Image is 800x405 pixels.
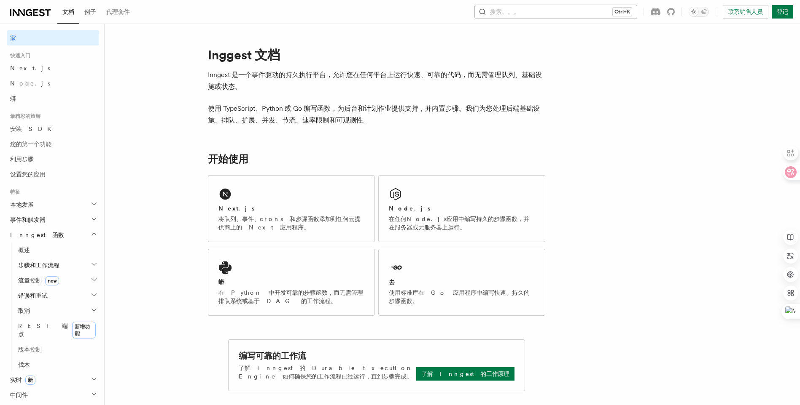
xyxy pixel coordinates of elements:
a: Next.js [7,61,99,76]
button: Inngest 函数 [7,227,99,242]
font: 搜索。。。 [490,8,520,16]
a: 利用步骤 [7,152,99,167]
span: 实时 [7,376,35,384]
span: 利用步骤 [10,156,34,163]
button: 搜索。。。Ctrl+K [475,5,637,19]
h2: Next.js [218,204,255,213]
p: 在任何Node.js应用中编写持久的步骤函数，并在服务器或无服务器上运行。 [389,215,535,232]
button: 取消 [15,303,99,318]
p: 在 Python 中开发可靠的步骤函数，而无需管理排队系统或基于 DAG 的工作流程。 [218,288,364,305]
span: 代理套件 [106,8,130,15]
span: 特征 [7,189,20,195]
span: 伐木 [18,361,30,368]
span: 步骤和工作流程 [15,261,59,269]
h2: Node.js [389,204,431,213]
button: 步骤和工作流程 [15,258,99,273]
span: 快速入门 [7,52,30,59]
p: 了解 Inngest 的工作原理 [421,370,509,378]
p: 使用 TypeScript、Python 或 Go 编写函数，为后台和计划作业提供支持，并内置步骤。我们为您处理后端基础设施、排队、扩展、并发、节流、速率限制和可观测性。 [208,103,545,126]
span: 文档 [62,8,74,15]
span: 例子 [84,8,96,15]
font: 家 [10,35,16,41]
p: 了解 Inngest 的 Durable Execution Engine 如何确保您的工作流程已经运行，直到步骤完成。 [239,364,417,381]
a: Node.js在任何Node.js应用中编写持久的步骤函数，并在服务器或无服务器上运行。 [378,175,545,242]
span: 错误和重试 [15,291,48,300]
button: 中间件 [7,387,99,402]
h2: 去 [389,278,395,286]
span: Node.js [10,80,50,87]
kbd: Ctrl+K [613,8,632,16]
a: 文档 [57,3,79,24]
a: 家 [7,30,99,45]
h1: Inggest 文档 [208,47,545,62]
a: 概述 [15,242,99,258]
span: 蟒 [10,95,16,102]
a: 安装 SDK [7,121,99,136]
span: 新 [25,376,35,385]
a: 代理套件 [101,3,135,23]
a: 开始使用 [208,153,248,165]
span: 概述 [18,247,30,253]
a: 伐木 [15,357,99,372]
span: 中间件 [7,391,28,399]
a: 设置您的应用 [7,167,99,182]
h2: 蟒 [218,278,224,286]
span: 版本控制 [18,346,42,353]
button: 流量控制new [15,273,99,288]
button: 实时新 [7,372,99,387]
span: 取消 [15,306,30,315]
span: 本地发展 [7,200,34,209]
button: 本地发展 [7,197,99,212]
a: REST 端点新增功能 [15,318,99,342]
a: 您的第一个功能 [7,136,99,152]
span: REST 端点 [18,322,68,338]
p: Inngest 是一个事件驱动的持久执行平台，允许您在任何平台上运行快速、可靠的代码，而无需管理队列、基础设施或状态。 [208,69,545,93]
a: Next.js将队列、事件、crons 和步骤函数添加到任何云提供商上的 Next 应用程序。 [208,175,375,242]
button: 错误和重试 [15,288,99,303]
a: 例子 [79,3,101,23]
a: 登记 [772,5,793,19]
a: 蟒 [7,91,99,106]
a: 版本控制 [15,342,99,357]
div: Inngest 函数 [7,242,99,372]
p: 使用标准库在 Go 应用程序中编写快速、持久的步骤函数。 [389,288,535,305]
span: 设置您的应用 [10,171,46,178]
button: Toggle dark mode [689,7,709,17]
a: 了解 Inngest 的工作原理 [416,367,514,381]
span: 最精彩的旅游 [7,113,40,120]
span: 您的第一个功能 [10,141,51,147]
span: 流量控制 [15,276,59,285]
a: 蟒在 Python 中开发可靠的步骤函数，而无需管理排队系统或基于 DAG 的工作流程。 [208,249,375,316]
span: 事件和触发器 [7,216,46,224]
button: 事件和触发器 [7,212,99,227]
a: 联系销售人员 [723,5,768,19]
p: 将队列、事件、crons 和步骤函数添加到任何云提供商上的 Next 应用程序。 [218,215,364,232]
span: 安装 SDK [10,125,57,132]
span: new [45,276,59,285]
h2: 编写可靠的工作流 [239,350,306,362]
span: Inngest 函数 [7,231,64,239]
a: Node.js [7,76,99,91]
span: Next.js [10,65,50,72]
a: 去使用标准库在 Go 应用程序中编写快速、持久的步骤函数。 [378,249,545,316]
span: 新增功能 [72,322,96,338]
